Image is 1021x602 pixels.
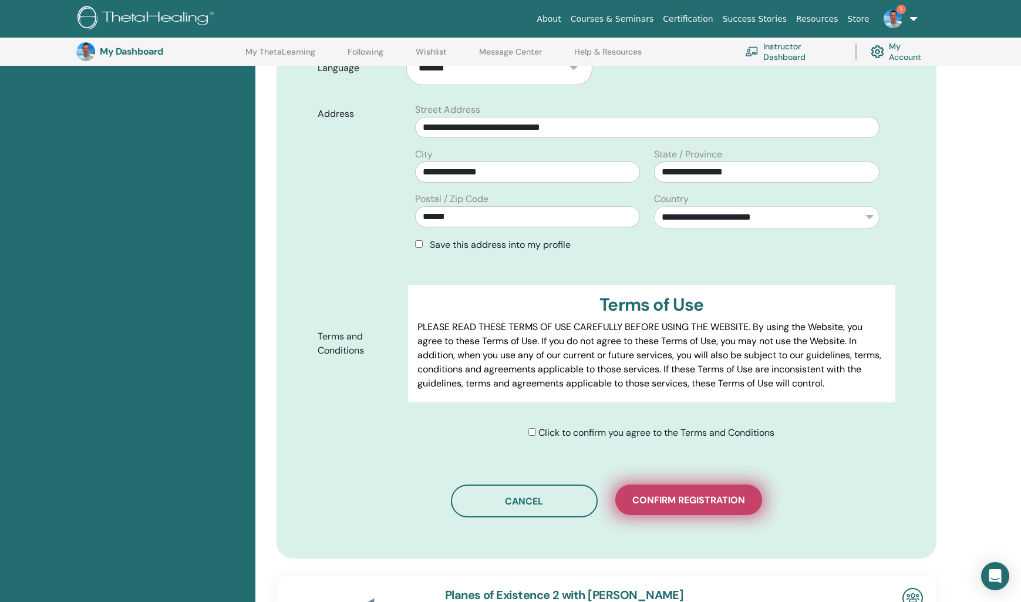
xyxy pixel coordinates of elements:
[871,42,884,62] img: cog.svg
[871,39,933,65] a: My Account
[309,103,408,125] label: Address
[538,426,774,439] span: Click to confirm you agree to the Terms and Conditions
[745,39,841,65] a: Instructor Dashboard
[615,485,762,515] button: Confirm registration
[430,238,571,251] span: Save this address into my profile
[884,9,902,28] img: default.jpg
[981,562,1009,590] div: Open Intercom Messenger
[417,320,886,391] p: PLEASE READ THESE TERMS OF USE CAREFULLY BEFORE USING THE WEBSITE. By using the Website, you agre...
[745,46,759,56] img: chalkboard-teacher.svg
[100,46,217,57] h3: My Dashboard
[718,8,791,30] a: Success Stories
[505,495,543,507] span: Cancel
[843,8,874,30] a: Store
[76,42,95,61] img: default.jpg
[566,8,659,30] a: Courses & Seminars
[415,103,480,117] label: Street Address
[416,47,447,66] a: Wishlist
[574,47,642,66] a: Help & Resources
[417,294,886,315] h3: Terms of Use
[77,6,218,32] img: logo.png
[348,47,383,66] a: Following
[479,47,542,66] a: Message Center
[654,147,722,162] label: State / Province
[415,147,433,162] label: City
[658,8,717,30] a: Certification
[791,8,843,30] a: Resources
[417,400,886,569] p: Lor IpsumDolorsi.ame Cons adipisci elits do eiusm tem incid, utl etdol, magnaali eni adminimve qu...
[309,57,406,79] label: Language
[245,47,315,66] a: My ThetaLearning
[451,485,598,517] button: Cancel
[532,8,565,30] a: About
[632,494,745,506] span: Confirm registration
[309,325,408,362] label: Terms and Conditions
[654,192,689,206] label: Country
[897,5,906,14] span: 1
[415,192,488,206] label: Postal / Zip Code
